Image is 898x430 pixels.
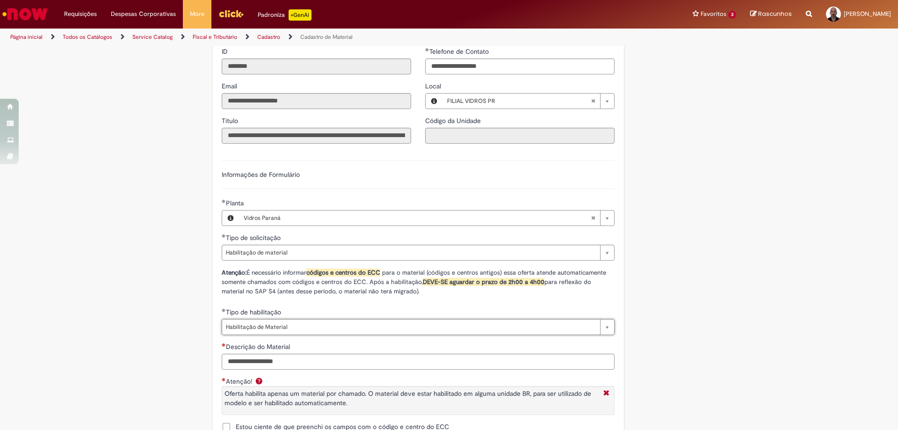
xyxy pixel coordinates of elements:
label: Somente leitura - Título [222,116,240,125]
p: +GenAi [289,9,311,21]
span: Vidros Paraná [244,211,591,226]
span: Obrigatório [222,378,226,381]
span: Habilitação de Material [226,320,595,335]
span: códigos e centros do ECC [306,269,380,277]
span: Requisições [64,9,97,19]
div: Padroniza [258,9,311,21]
span: Favoritos [701,9,726,19]
span: Obrigatório Preenchido [425,48,429,51]
a: Cadastro de Material [300,33,353,41]
span: Necessários [222,343,226,347]
span: Somente leitura - Email [222,82,239,90]
input: Telefone de Contato [425,58,615,74]
a: Service Catalog [132,33,173,41]
img: ServiceNow [1,5,49,23]
a: FILIAL VIDROS PRLimpar campo Local [442,94,614,109]
span: Necessários - Planta [226,199,246,207]
span: Rascunhos [758,9,792,18]
label: Somente leitura - Código da Unidade [425,116,483,125]
input: Código da Unidade [425,128,615,144]
a: Todos os Catálogos [63,33,112,41]
span: Obrigatório Preenchido [222,234,226,238]
a: Fiscal e Tributário [193,33,237,41]
img: click_logo_yellow_360x200.png [218,7,244,21]
label: Informações de Formulário [222,170,300,179]
span: Local [425,82,443,90]
abbr: Limpar campo Local [586,94,600,109]
span: 3 [728,11,736,19]
abbr: Limpar campo Planta [586,211,600,226]
p: Oferta habilita apenas um material por chamado. O material deve estar habilitado em alguma unidad... [224,389,599,408]
button: Planta, Visualizar este registro Vidros Paraná [222,211,239,226]
span: Tipo de habilitação [226,308,283,316]
span: Ajuda para Atenção! [253,377,265,385]
a: Cadastro [257,33,280,41]
i: Fechar More information Por question_aten_o [601,389,612,399]
span: More [190,9,204,19]
input: Descrição do Material [222,354,615,370]
input: Email [222,93,411,109]
input: ID [222,58,411,74]
span: [PERSON_NAME] [844,10,891,18]
ul: Trilhas de página [7,29,592,46]
strong: Atenção: [222,269,246,277]
input: Título [222,128,411,144]
span: Obrigatório Preenchido [222,308,226,312]
button: Local, Visualizar este registro FILIAL VIDROS PR [426,94,442,109]
span: Atenção! [226,377,254,386]
strong: DEVE-SE aguardar o prazo de 2h00 a 4h00 [423,278,544,286]
span: FILIAL VIDROS PR [447,94,591,109]
label: Somente leitura - ID [222,47,230,56]
span: Habilitação de material [226,245,595,260]
a: Rascunhos [750,10,792,19]
span: É necessário informar para o material (códigos e centros antigos) essa oferta atende automaticame... [222,269,606,295]
a: Página inicial [10,33,43,41]
label: Somente leitura - Email [222,81,239,91]
span: Telefone de Contato [429,47,491,56]
span: Descrição do Material [226,343,292,351]
a: Vidros ParanáLimpar campo Planta [239,211,614,226]
span: Despesas Corporativas [111,9,176,19]
span: Obrigatório Preenchido [222,199,226,203]
span: Tipo de solicitação [226,233,282,242]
